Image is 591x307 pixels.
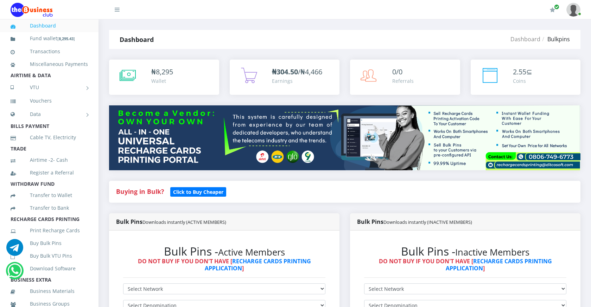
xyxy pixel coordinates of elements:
[11,283,88,299] a: Business Materials
[554,4,559,10] span: Renew/Upgrade Subscription
[11,93,88,109] a: Vouchers
[379,257,552,272] strong: DO NOT BUY IF YOU DON'T HAVE [ ]
[11,200,88,216] a: Transfer to Bank
[455,246,529,258] small: Inactive Members
[550,7,555,13] i: Renew/Upgrade Subscription
[7,268,22,279] a: Chat for support
[11,3,53,17] img: Logo
[11,79,88,96] a: VTU
[11,129,88,146] a: Cable TV, Electricity
[116,187,164,196] strong: Buying in Bulk?
[11,165,88,181] a: Register a Referral
[272,67,298,76] b: ₦304.50
[11,187,88,203] a: Transfer to Wallet
[11,30,88,47] a: Fund wallet[8,295.43]
[11,222,88,239] a: Print Recharge Cards
[156,67,173,76] span: 8,295
[120,35,154,44] strong: Dashboard
[392,77,414,85] div: Referrals
[151,77,173,85] div: Wallet
[57,36,75,41] small: [ ]
[446,257,552,272] a: RECHARGE CARDS PRINTING APPLICATION
[11,248,88,264] a: Buy Bulk VTU Pins
[11,260,88,277] a: Download Software
[109,60,219,95] a: ₦8,295 Wallet
[6,244,23,256] a: Chat for support
[173,189,223,195] b: Click to Buy Cheaper
[272,67,322,76] span: /₦4,466
[11,105,88,123] a: Data
[513,67,526,76] span: 2.55
[123,245,325,258] h2: Bulk Pins -
[138,257,311,272] strong: DO NOT BUY IF YOU DON'T HAVE [ ]
[218,246,285,258] small: Active Members
[109,105,580,170] img: multitenant_rcp.png
[510,35,540,43] a: Dashboard
[142,219,226,225] small: Downloads instantly (ACTIVE MEMBERS)
[11,235,88,251] a: Buy Bulk Pins
[364,245,566,258] h2: Bulk Pins -
[116,218,226,226] strong: Bulk Pins
[566,3,580,17] img: User
[350,60,460,95] a: 0/0 Referrals
[11,56,88,72] a: Miscellaneous Payments
[59,36,74,41] b: 8,295.43
[170,187,226,196] a: Click to Buy Cheaper
[151,67,173,77] div: ₦
[513,67,532,77] div: ⊆
[11,18,88,34] a: Dashboard
[540,35,570,43] li: Bulkpins
[205,257,311,272] a: RECHARGE CARDS PRINTING APPLICATION
[11,152,88,168] a: Airtime -2- Cash
[513,77,532,85] div: Coins
[230,60,340,95] a: ₦304.50/₦4,466 Earnings
[383,219,472,225] small: Downloads instantly (INACTIVE MEMBERS)
[11,43,88,60] a: Transactions
[272,77,322,85] div: Earnings
[392,67,402,76] span: 0/0
[357,218,472,226] strong: Bulk Pins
